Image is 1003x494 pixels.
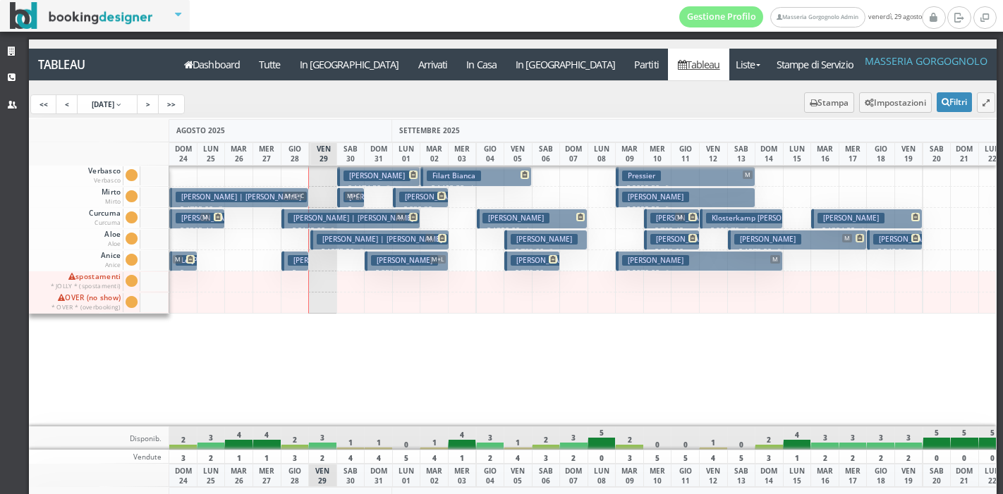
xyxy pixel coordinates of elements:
[399,125,460,135] span: SETTEMBRE 2025
[866,426,895,450] div: 3
[504,464,533,487] div: VEN 05
[364,142,393,166] div: DOM 31
[197,450,226,464] div: 2
[504,251,560,271] button: [PERSON_NAME] € 770.00 2 notti
[51,282,121,290] small: * JOLLY * (spostamenti)
[616,166,755,187] button: Pressier M € 2092.50 5 notti
[371,267,444,278] p: € 858.40
[336,142,365,166] div: SAB 30
[643,142,672,166] div: MER 10
[476,464,505,487] div: GIO 04
[224,142,253,166] div: MAR 26
[671,464,700,487] div: GIO 11
[615,142,644,166] div: MAR 09
[29,426,170,450] div: Disponib.
[281,426,310,450] div: 2
[679,6,922,27] span: venerdì, 29 agosto
[427,183,528,194] p: € 1468.88
[253,450,281,464] div: 1
[755,142,784,166] div: DOM 14
[817,213,885,223] h3: [PERSON_NAME]
[420,450,449,464] div: 4
[615,450,644,464] div: 3
[253,426,281,450] div: 4
[169,251,197,271] button: Le [PERSON_NAME] M € 1192.32
[197,142,226,166] div: LUN 25
[392,426,421,450] div: 0
[173,255,183,264] span: M
[99,187,123,206] span: Mirto
[420,142,449,166] div: MAR 02
[288,213,419,223] h3: [PERSON_NAME] | [PERSON_NAME]
[482,225,583,236] p: € 1320.00
[197,464,226,487] div: LUN 25
[175,49,250,80] a: Dashboard
[894,142,923,166] div: VEN 19
[213,205,237,214] small: 7 notti
[448,142,477,166] div: MER 03
[158,94,185,114] a: >>
[783,450,812,464] div: 1
[804,92,854,113] button: Stampa
[699,450,728,464] div: 4
[866,464,895,487] div: GIO 18
[399,192,466,202] h3: [PERSON_NAME]
[559,464,588,487] div: DOM 07
[427,171,481,181] h3: Filart Bianca
[671,450,700,464] div: 5
[224,426,253,450] div: 4
[420,426,449,450] div: 1
[511,246,583,257] p: € 783.00
[559,142,588,166] div: DOM 07
[169,142,197,166] div: DOM 24
[102,230,123,249] span: Aloe
[671,426,700,450] div: 0
[810,142,839,166] div: MAR 16
[511,267,556,289] p: € 770.00
[506,49,625,80] a: In [GEOGRAPHIC_DATA]
[476,450,505,464] div: 2
[381,184,405,193] small: 3 notti
[176,204,304,215] p: € 4725.00
[29,49,175,80] a: Tableau
[253,142,281,166] div: MER 27
[839,426,868,450] div: 3
[734,234,801,245] h3: [PERSON_NAME]
[344,192,411,202] h3: [PERSON_NAME]
[224,450,253,464] div: 1
[448,464,477,487] div: MER 03
[755,464,784,487] div: DOM 14
[511,255,578,266] h3: [PERSON_NAME]
[532,142,561,166] div: SAB 06
[308,426,337,450] div: 3
[476,142,505,166] div: GIO 04
[51,303,121,311] small: * OVER * (overbooking)
[105,197,121,205] small: Mirto
[772,247,796,257] small: 5 notti
[679,6,764,27] a: Gestione Profilo
[364,450,393,464] div: 4
[364,464,393,487] div: DOM 31
[176,192,307,202] h3: [PERSON_NAME] | [PERSON_NAME]
[770,255,780,264] span: M
[622,255,689,266] h3: [PERSON_NAME]
[866,142,895,166] div: GIO 18
[950,142,979,166] div: DOM 21
[457,49,506,80] a: In Casa
[288,225,416,236] p: € 2149.02
[866,450,895,464] div: 2
[839,142,868,166] div: MER 17
[923,426,952,450] div: 5
[699,464,728,487] div: VEN 12
[770,7,865,27] a: Masseria Gorgognolo Admin
[253,464,281,487] div: MER 27
[504,426,533,450] div: 1
[310,230,449,250] button: [PERSON_NAME] | [PERSON_NAME] M € 1875.20 5 notti
[354,247,378,257] small: 5 notti
[281,251,309,271] button: [PERSON_NAME] | [PERSON_NAME] € 248.40
[615,426,644,450] div: 2
[865,55,987,67] h4: Masseria Gorgognolo
[224,464,253,487] div: MAR 26
[659,184,683,193] small: 5 notti
[464,184,488,193] small: 4 notti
